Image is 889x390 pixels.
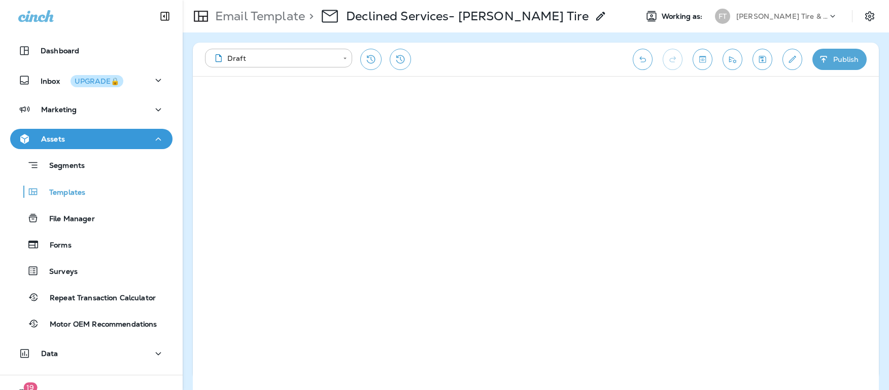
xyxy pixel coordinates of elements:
p: [PERSON_NAME] Tire & Auto Service [736,12,828,20]
p: Forms [40,241,72,251]
button: Save [753,49,772,70]
button: Marketing [10,99,173,120]
button: Send test email [723,49,742,70]
div: FT [715,9,730,24]
button: Assets [10,129,173,149]
p: Data [41,349,58,358]
p: > [305,9,314,24]
button: Collapse Sidebar [151,6,179,26]
button: Motor OEM Recommendations [10,313,173,334]
p: Surveys [39,267,78,277]
button: Edit details [782,49,802,70]
div: Declined Services- Flynn's Tire [346,9,589,24]
div: Draft [212,53,336,63]
button: UPGRADE🔒 [71,75,123,87]
button: File Manager [10,207,173,229]
button: Repeat Transaction Calculator [10,287,173,308]
p: Repeat Transaction Calculator [40,294,156,303]
button: Forms [10,234,173,255]
button: Toggle preview [693,49,712,70]
p: Marketing [41,105,77,114]
div: UPGRADE🔒 [75,78,119,85]
p: Templates [39,188,85,198]
button: View Changelog [390,49,411,70]
button: Segments [10,154,173,176]
button: Restore from previous version [360,49,382,70]
button: Templates [10,181,173,202]
button: Undo [633,49,653,70]
p: Dashboard [41,47,79,55]
button: Surveys [10,260,173,281]
p: Inbox [41,75,123,86]
p: Segments [39,161,85,171]
p: Email Template [211,9,305,24]
button: Data [10,343,173,364]
button: Settings [861,7,879,25]
p: Motor OEM Recommendations [40,320,157,330]
p: File Manager [39,215,95,224]
p: Declined Services- [PERSON_NAME] Tire [346,9,589,24]
button: Dashboard [10,41,173,61]
p: Assets [41,135,65,143]
span: Working as: [662,12,705,21]
button: Publish [812,49,867,70]
button: InboxUPGRADE🔒 [10,70,173,90]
